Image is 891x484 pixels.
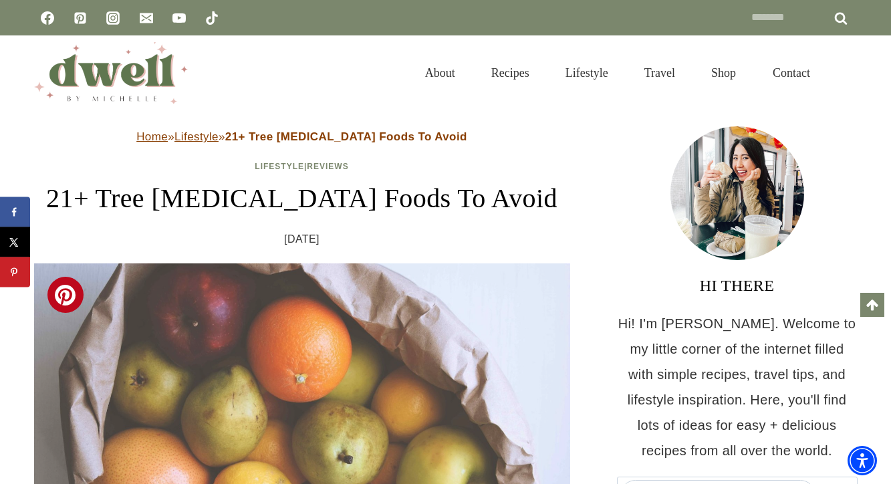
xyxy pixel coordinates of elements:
[67,5,94,31] a: Pinterest
[100,5,126,31] a: Instagram
[617,311,858,463] p: Hi! I'm [PERSON_NAME]. Welcome to my little corner of the internet filled with simple recipes, tr...
[473,49,547,96] a: Recipes
[174,130,219,143] a: Lifestyle
[835,62,858,84] button: View Search Form
[255,162,348,171] span: |
[407,49,473,96] a: About
[617,273,858,297] h3: HI THERE
[34,178,570,219] h1: 21+ Tree [MEDICAL_DATA] Foods To Avoid
[255,162,304,171] a: Lifestyle
[199,5,225,31] a: TikTok
[34,42,188,104] img: DWELL by michelle
[284,229,320,249] time: [DATE]
[166,5,193,31] a: YouTube
[626,49,693,96] a: Travel
[547,49,626,96] a: Lifestyle
[693,49,754,96] a: Shop
[34,5,61,31] a: Facebook
[225,130,467,143] strong: 21+ Tree [MEDICAL_DATA] Foods To Avoid
[133,5,160,31] a: Email
[755,49,828,96] a: Contact
[136,130,168,143] a: Home
[307,162,348,171] a: Reviews
[136,130,467,143] span: » »
[848,446,877,475] div: Accessibility Menu
[407,49,828,96] nav: Primary Navigation
[860,293,884,317] a: Scroll to top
